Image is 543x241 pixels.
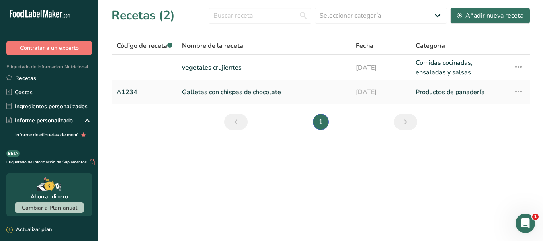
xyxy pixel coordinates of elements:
[138,176,151,189] button: Enviar un mensaje…
[5,3,20,19] button: go back
[140,3,156,19] button: Inicio
[416,58,504,77] a: Comidas cocinadas, ensaladas y salsas
[7,163,154,176] textarea: Escribe un mensaje...
[6,149,154,160] div: [DATE]
[6,150,20,157] div: BETA
[416,41,445,51] span: Categoría
[25,179,32,186] button: Selector de gif
[29,20,154,69] div: Gracias!en el caso de que requiera que la etiqueta me de informacion nutrimental por 1 porcion, p...
[35,25,148,64] div: Gracias! en el caso de que requiera que la etiqueta me de informacion nutrimental por 1 porcion, ...
[15,202,84,213] button: Cambiar a Plan anual
[39,4,91,10] h1: [PERSON_NAME]
[12,179,19,186] button: Selector de emoji
[35,74,148,138] div: Disculpa, habra alguna opción para habilitar que al momento de darme la etiqueta de la tabla nutr...
[416,84,504,101] a: Productos de panadería
[6,20,154,70] div: INNOVA dice…
[182,41,243,51] span: Nombre de la receta
[6,160,154,195] div: INNOVA dice…
[29,70,154,142] div: Disculpa, habra alguna opción para habilitar que al momento de darme la etiqueta de la tabla nutr...
[516,214,535,233] iframe: Intercom live chat
[6,41,92,55] button: Contratar a un experto
[31,192,68,201] div: Ahorrar dinero
[23,4,36,17] img: Profile image for Rana
[394,114,417,130] a: Siguiente página
[356,84,406,101] a: [DATE]
[22,204,77,212] span: Cambiar a Plan anual
[209,8,311,24] input: Buscar receta
[111,6,175,25] h1: Recetas (2)
[457,11,523,21] div: Añadir nueva receta
[182,84,346,101] a: Galletas con chispas de chocolate
[6,70,154,149] div: INNOVA dice…
[117,41,172,50] span: Código de receta
[450,8,530,24] button: Añadir nueva receta
[39,10,55,18] p: Activo
[182,58,346,77] a: vegetales crujientes
[117,84,172,101] a: A1234
[532,214,539,220] span: 1
[6,116,73,125] div: Informe personalizado
[29,160,154,185] div: Hola buen día, me puede apoyar con mis dudas por favor
[356,41,373,51] span: Fecha
[38,179,45,186] button: Adjuntar un archivo
[6,226,52,234] div: Actualizar plan
[224,114,248,130] a: Página anterior
[356,58,406,77] a: [DATE]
